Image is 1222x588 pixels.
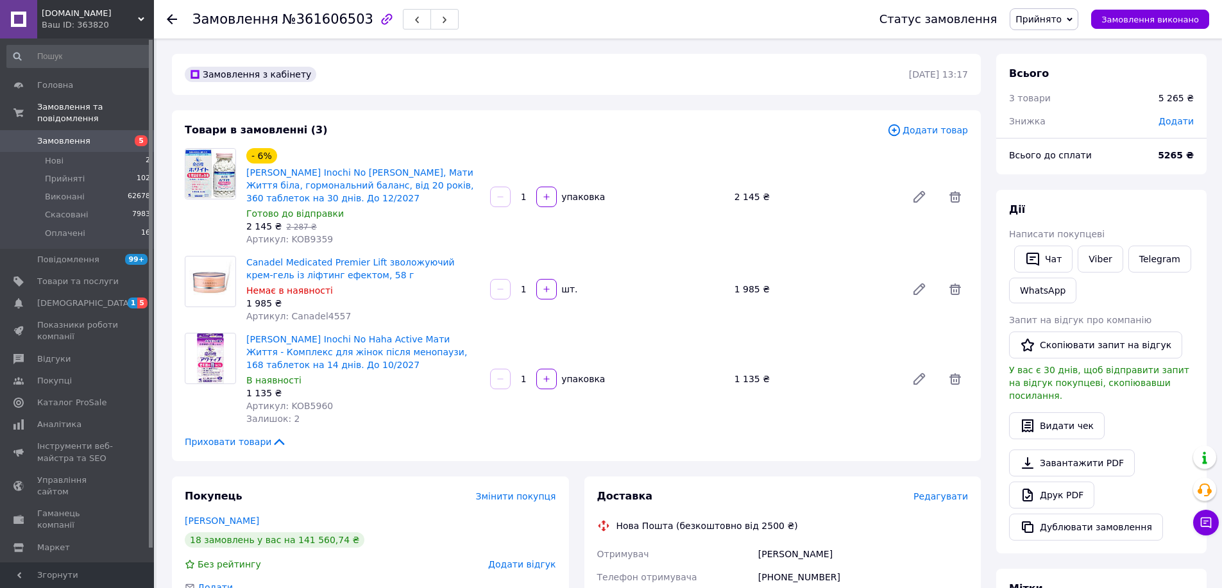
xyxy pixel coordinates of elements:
div: Замовлення з кабінету [185,67,316,82]
span: [DEMOGRAPHIC_DATA] [37,298,132,309]
button: Чат [1014,246,1073,273]
span: Артикул: Canadel4557 [246,311,351,321]
span: 5 [137,298,148,308]
span: Додати [1158,116,1194,126]
span: Запит на відгук про компанію [1009,315,1151,325]
div: Нова Пошта (безкоштовно від 2500 ₴) [613,519,801,532]
a: Telegram [1128,246,1191,273]
span: 5 [135,135,148,146]
span: Видалити [942,276,968,302]
button: Скопіювати запит на відгук [1009,332,1182,358]
div: Статус замовлення [879,13,997,26]
span: Написати покупцеві [1009,229,1105,239]
span: Артикул: KOB9359 [246,234,333,244]
div: шт. [558,283,579,296]
span: №361606503 [282,12,373,27]
span: Залишок: 2 [246,414,300,424]
span: Повідомлення [37,254,99,265]
span: 102 [137,173,150,185]
div: Повернутися назад [167,13,177,26]
a: [PERSON_NAME] Inochi No Haha Active Мати Життя - Комплекс для жінок після менопаузи, 168 таблеток... [246,334,467,370]
button: Видати чек [1009,412,1105,439]
img: Kobayashi Inochi No Haha Active Мати Життя - Комплекс для жінок після менопаузи, 168 таблеток на ... [197,333,224,383]
div: 1 135 ₴ [246,387,480,399]
div: - 6% [246,148,277,164]
a: Друк PDF [1009,482,1094,508]
span: Нові [45,155,64,167]
span: Без рейтингу [198,559,261,569]
button: Чат з покупцем [1193,510,1219,535]
div: 5 265 ₴ [1158,92,1194,105]
span: Додати товар [887,123,968,137]
span: У вас є 30 днів, щоб відправити запит на відгук покупцеві, скопіювавши посилання. [1009,365,1189,401]
span: 2 [146,155,150,167]
input: Пошук [6,45,151,68]
a: Редагувати [906,276,932,302]
span: Товари та послуги [37,276,119,287]
span: Товари в замовленні (3) [185,124,328,136]
span: 2 287 ₴ [286,223,316,231]
b: 5265 ₴ [1158,150,1194,160]
div: 2 145 ₴ [729,188,901,206]
span: Телефон отримувача [597,572,697,582]
span: Замовлення [37,135,90,147]
span: Замовлення та повідомлення [37,101,154,124]
span: Показники роботи компанії [37,319,119,342]
span: 16 [141,228,150,239]
button: Дублювати замовлення [1009,514,1163,541]
a: Завантажити PDF [1009,449,1135,476]
a: [PERSON_NAME] [185,516,259,526]
a: Редагувати [906,184,932,210]
div: 1 985 ₴ [246,297,480,310]
img: Canadel Medicated Premier Lift зволожуючий крем-гель із ліфтинг ефектом, 58 г [185,258,235,305]
div: Ваш ID: 363820 [42,19,154,31]
span: Видалити [942,366,968,392]
span: Прийняті [45,173,85,185]
time: [DATE] 13:17 [909,69,968,80]
span: Всього до сплати [1009,150,1092,160]
div: упаковка [558,190,606,203]
span: 62678 [128,191,150,203]
span: Артикул: KOB5960 [246,401,333,411]
a: Viber [1078,246,1123,273]
span: Головна [37,80,73,91]
span: Немає в наявності [246,285,333,296]
span: Інструменти веб-майстра та SEO [37,441,119,464]
a: [PERSON_NAME] Inochi No [PERSON_NAME], Мати Життя біла, гормональний баланс, від 20 років, 360 та... [246,167,474,203]
span: Замовлення [192,12,278,27]
span: Додати відгук [488,559,556,569]
span: 7983 [132,209,150,221]
span: Прийнято [1015,14,1062,24]
span: 2 145 ₴ [246,221,282,231]
span: Управління сайтом [37,475,119,498]
img: Kobayashi Inochi No Haha White, Мати Життя біла, гормональний баланс, від 20 років, 360 таблеток ... [185,149,235,199]
span: Покупець [185,490,242,502]
span: Змінити покупця [476,491,556,501]
span: Аналітика [37,419,81,430]
span: Дії [1009,203,1025,215]
span: Готово до відправки [246,208,344,219]
span: 99+ [125,254,148,265]
span: Гаманець компанії [37,508,119,531]
button: Замовлення виконано [1091,10,1209,29]
a: WhatsApp [1009,278,1076,303]
span: 1 [128,298,138,308]
div: 1 985 ₴ [729,280,901,298]
span: Виконані [45,191,85,203]
span: Каталог ProSale [37,397,106,408]
span: Покупці [37,375,72,387]
span: Маркет [37,542,70,553]
span: Знижка [1009,116,1046,126]
span: Скасовані [45,209,89,221]
div: упаковка [558,373,606,385]
div: [PERSON_NAME] [756,542,971,566]
span: 3 товари [1009,93,1051,103]
span: Замовлення виконано [1101,15,1199,24]
span: besuto.com.ua [42,8,138,19]
span: В наявності [246,375,301,385]
span: Редагувати [913,491,968,501]
div: 1 135 ₴ [729,370,901,388]
a: Canadel Medicated Premier Lift зволожуючий крем-гель із ліфтинг ефектом, 58 г [246,257,455,280]
span: Доставка [597,490,653,502]
span: Оплачені [45,228,85,239]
